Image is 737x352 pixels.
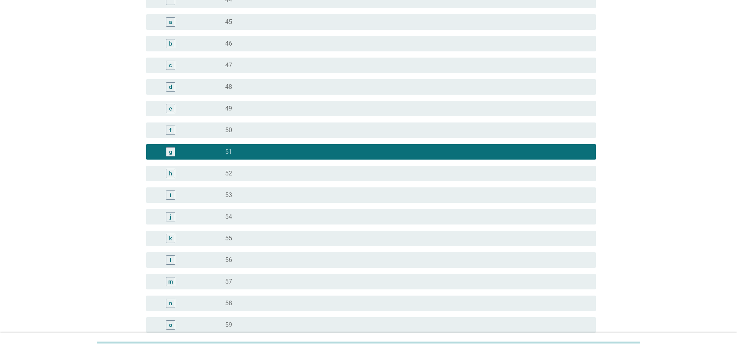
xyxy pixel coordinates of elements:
[168,277,173,286] div: m
[225,83,232,91] label: 48
[225,235,232,242] label: 55
[169,39,172,48] div: b
[169,169,172,177] div: h
[225,299,232,307] label: 58
[225,191,232,199] label: 53
[170,191,171,199] div: i
[170,213,171,221] div: j
[225,256,232,264] label: 56
[169,61,172,69] div: c
[225,170,232,177] label: 52
[170,256,171,264] div: l
[169,321,172,329] div: o
[225,61,232,69] label: 47
[225,40,232,48] label: 46
[169,299,172,307] div: n
[169,104,172,112] div: e
[169,126,171,134] div: f
[169,148,172,156] div: g
[169,18,172,26] div: a
[225,213,232,221] label: 54
[225,321,232,329] label: 59
[169,234,172,242] div: k
[225,148,232,156] label: 51
[169,83,172,91] div: d
[225,18,232,26] label: 45
[225,105,232,112] label: 49
[225,278,232,286] label: 57
[225,126,232,134] label: 50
